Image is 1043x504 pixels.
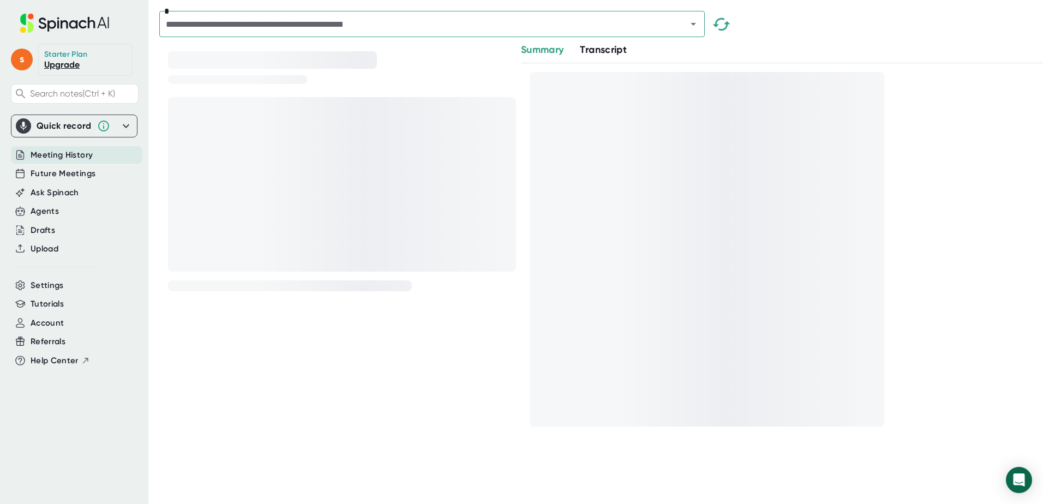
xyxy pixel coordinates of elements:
a: Upgrade [44,59,80,70]
button: Summary [521,43,564,57]
div: Starter Plan [44,50,88,59]
div: Quick record [16,115,133,137]
button: Meeting History [31,149,93,161]
span: Transcript [580,44,627,56]
button: Drafts [31,224,55,237]
span: Search notes (Ctrl + K) [30,88,115,99]
div: Quick record [37,121,92,131]
button: Future Meetings [31,167,95,180]
button: Open [686,16,701,32]
div: Open Intercom Messenger [1006,467,1032,493]
button: Tutorials [31,298,64,310]
span: Summary [521,44,564,56]
button: Help Center [31,355,90,367]
button: Referrals [31,335,65,348]
button: Account [31,317,64,329]
button: Settings [31,279,64,292]
button: Ask Spinach [31,187,79,199]
button: Agents [31,205,59,218]
button: Transcript [580,43,627,57]
button: Upload [31,243,58,255]
span: Help Center [31,355,79,367]
span: s [11,49,33,70]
